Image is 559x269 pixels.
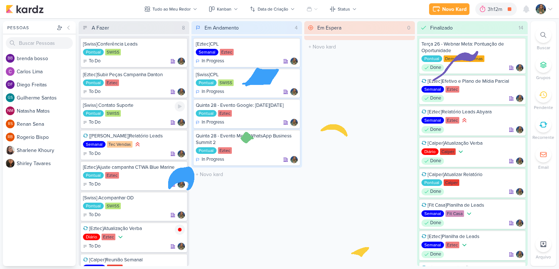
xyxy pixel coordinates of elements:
[17,147,76,154] div: S h a r l e n e K h o u r y
[117,233,124,241] div: Prioridade Baixa
[178,211,185,219] img: Isabella Gutierres
[6,133,15,141] div: Rogerio Bispo
[421,140,523,147] div: [Calper]Atualização Verba
[488,5,504,13] div: 3h12m
[306,42,413,52] input: + Novo kard
[175,225,185,235] img: tracking
[175,101,185,112] div: Ligar relógio
[17,94,76,102] div: G u i l h e r m e S a n t o s
[445,210,464,217] div: Fit Casa
[83,119,100,126] div: To Do
[178,211,185,219] div: Responsável: Isabella Gutierres
[178,181,185,188] img: Isabella Gutierres
[290,156,298,163] img: Isabella Gutierres
[178,119,185,126] img: Isabella Gutierres
[202,119,224,126] p: In Progress
[461,117,468,124] div: Prioridade Alta
[6,80,15,89] div: Diego Freitas
[516,157,523,165] img: Isabella Gutierres
[83,133,185,139] div: [Tec Vendas]Relatório Leads
[89,181,100,188] p: To Do
[7,109,13,113] p: NM
[89,243,100,250] p: To Do
[196,147,217,154] div: Pontual
[444,179,459,186] div: Calper
[430,64,441,71] p: Done
[421,126,444,133] div: Done
[83,234,100,240] div: Diário
[105,79,119,86] div: Eztec
[516,188,523,195] div: Responsável: Isabella Gutierres
[178,150,185,157] img: Isabella Gutierres
[465,210,473,217] div: Prioridade Baixa
[8,122,13,126] p: RS
[516,251,523,258] img: Isabella Gutierres
[516,64,523,71] img: Isabella Gutierres
[83,141,106,148] div: Semanal
[421,157,444,165] div: Done
[421,219,444,227] div: Done
[83,71,185,78] div: [Eztec]Subir Peças Campanha Danton
[196,102,298,109] div: Quinta 28 - Evento Google: Black Friday
[516,95,523,102] div: Responsável: Isabella Gutierres
[430,219,441,227] p: Done
[218,147,232,154] div: Eztec
[218,110,232,117] div: Eztec
[178,88,185,95] div: Responsável: Isabella Gutierres
[202,156,224,163] p: In Progress
[6,93,15,102] div: Guilherme Santos
[196,88,224,95] div: In Progress
[196,79,217,86] div: Pontual
[516,219,523,227] div: Responsável: Isabella Gutierres
[421,188,444,195] div: Done
[421,64,444,71] div: Done
[6,146,15,155] img: Sharlene Khoury
[290,88,298,95] div: Responsável: Isabella Gutierres
[404,24,413,32] div: 0
[445,86,459,93] div: Eztec
[196,156,224,163] div: In Progress
[196,41,298,47] div: [Eztec]CPL
[89,211,100,219] p: To Do
[6,54,15,63] div: brenda bosso
[290,156,298,163] div: Responsável: Isabella Gutierres
[290,119,298,126] div: Responsável: Isabella Gutierres
[17,81,76,89] div: D i e g o F r e i t a s
[317,24,341,32] div: Em Espera
[83,181,100,188] div: To Do
[17,55,76,62] div: b r e n d a b o s s o
[178,58,185,65] div: Responsável: Isabella Gutierres
[205,24,239,32] div: Em Andamento
[421,179,442,186] div: Pontual
[421,95,444,102] div: Done
[102,234,115,240] div: Eztec
[83,58,100,65] div: To Do
[430,188,441,195] p: Done
[421,171,523,178] div: [Calper]Atualizar Relatório
[421,202,523,208] div: [Fit Casa]Planilha de Leads
[17,107,76,115] div: N a t a s h a M a t o s
[83,195,185,201] div: [Swiss] Acompanhar OD
[421,55,442,62] div: Pontual
[105,110,121,117] div: SWISS
[134,141,141,148] div: Prioridade Alta
[92,24,109,32] div: A Fazer
[516,24,526,32] div: 14
[8,83,13,87] p: DF
[83,211,100,219] div: To Do
[430,95,441,102] p: Done
[178,243,185,250] img: Isabella Gutierres
[536,74,551,81] p: Grupos
[83,257,185,263] div: [Calper]Reunião Semanal
[83,164,185,171] div: [Eztec]Ajuste campanha CTWA Blue Marine
[516,188,523,195] img: Isabella Gutierres
[516,157,523,165] div: Responsável: Isabella Gutierres
[534,104,553,111] p: Pendente
[421,41,523,54] div: Terça 26 - Webnar Meta: Pontuação de Oportunidade
[536,4,546,14] img: Isabella Gutierres
[83,172,104,179] div: Pontual
[218,79,234,86] div: SWISS
[421,242,444,248] div: Semanal
[83,225,185,232] div: [Eztec]Atualização Verba
[516,219,523,227] img: Isabella Gutierres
